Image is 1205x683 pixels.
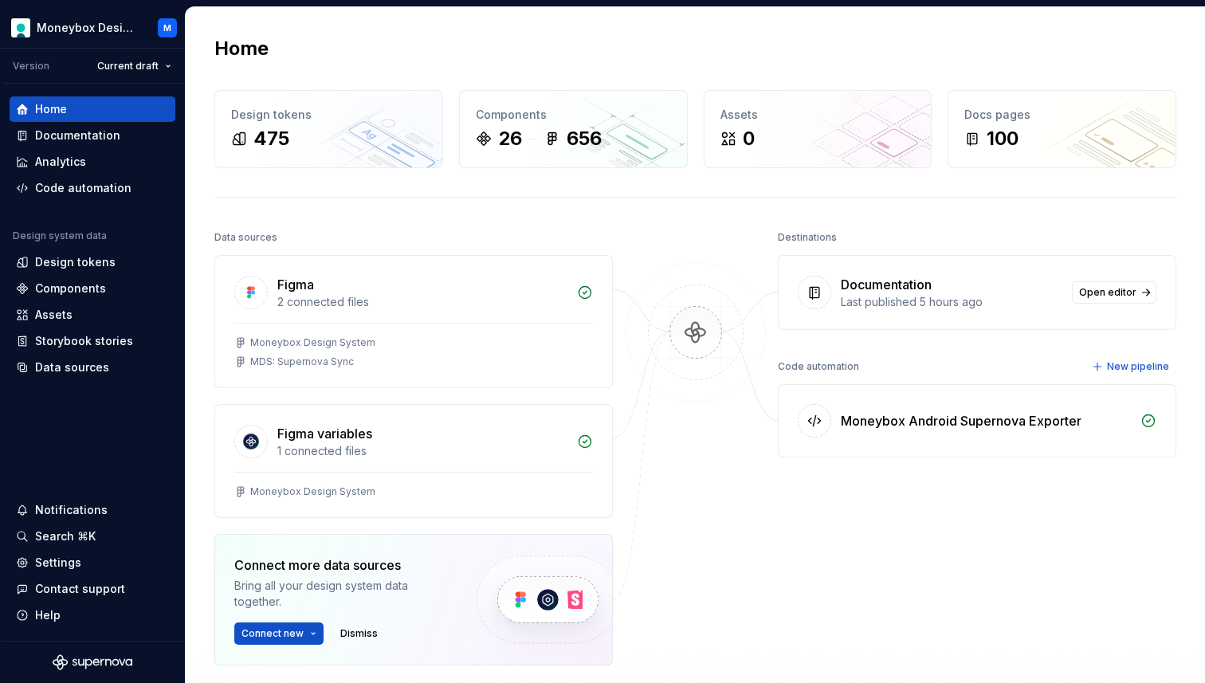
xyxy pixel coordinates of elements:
div: Destinations [778,226,837,249]
div: Documentation [841,275,932,294]
a: Components26656 [459,90,688,168]
div: Assets [35,307,73,323]
div: M [163,22,171,34]
button: Notifications [10,497,175,523]
a: Home [10,96,175,122]
button: Dismiss [333,622,385,645]
div: Version [13,60,49,73]
div: 475 [253,126,289,151]
button: Connect new [234,622,324,645]
a: Assets0 [704,90,932,168]
a: Figma2 connected filesMoneybox Design SystemMDS: Supernova Sync [214,255,613,388]
a: Documentation [10,123,175,148]
a: Data sources [10,355,175,380]
div: Figma [277,275,314,294]
div: Bring all your design system data together. [234,578,449,610]
div: 1 connected files [277,443,567,459]
div: Connect more data sources [234,555,449,575]
div: Design system data [13,230,107,242]
div: 26 [498,126,522,151]
a: Assets [10,302,175,328]
a: Storybook stories [10,328,175,354]
button: Search ⌘K [10,524,175,549]
div: Home [35,101,67,117]
svg: Supernova Logo [53,654,132,670]
div: MDS: Supernova Sync [250,355,354,368]
button: Current draft [90,55,179,77]
button: Help [10,603,175,628]
div: Help [35,607,61,623]
h2: Home [214,36,269,61]
div: Code automation [778,355,859,378]
div: Contact support [35,581,125,597]
div: Code automation [35,180,131,196]
span: Open editor [1079,286,1136,299]
button: Contact support [10,576,175,602]
span: Current draft [97,60,159,73]
div: Design tokens [231,107,426,123]
div: Figma variables [277,424,372,443]
a: Analytics [10,149,175,175]
div: Storybook stories [35,333,133,349]
div: Settings [35,555,81,571]
a: Design tokens [10,249,175,275]
div: Search ⌘K [35,528,96,544]
button: New pipeline [1087,355,1176,378]
span: Dismiss [340,627,378,640]
a: Figma variables1 connected filesMoneybox Design System [214,404,613,518]
a: Design tokens475 [214,90,443,168]
div: Data sources [35,359,109,375]
div: Components [476,107,671,123]
span: New pipeline [1107,360,1169,373]
div: Last published 5 hours ago [841,294,1062,310]
div: Analytics [35,154,86,170]
div: Moneybox Design System [250,485,375,498]
div: Components [35,281,106,296]
div: Documentation [35,128,120,143]
div: 656 [567,126,602,151]
img: aaee4efe-5bc9-4d60-937c-58f5afe44131.png [11,18,30,37]
div: Assets [720,107,916,123]
span: Connect new [241,627,304,640]
a: Open editor [1072,281,1156,304]
div: Moneybox Android Supernova Exporter [841,411,1081,430]
div: Design tokens [35,254,116,270]
div: 100 [987,126,1019,151]
a: Settings [10,550,175,575]
button: Moneybox Design SystemM [3,10,182,45]
div: Moneybox Design System [250,336,375,349]
div: Data sources [214,226,277,249]
div: Notifications [35,502,108,518]
div: Moneybox Design System [37,20,139,36]
a: Code automation [10,175,175,201]
div: 0 [743,126,755,151]
a: Docs pages100 [948,90,1176,168]
div: 2 connected files [277,294,567,310]
a: Components [10,276,175,301]
div: Docs pages [964,107,1160,123]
